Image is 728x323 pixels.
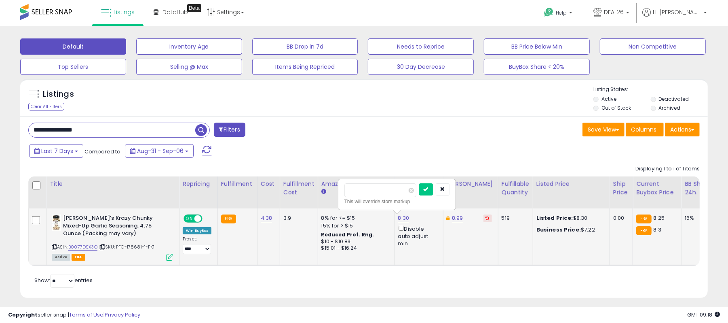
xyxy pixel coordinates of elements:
[252,38,358,55] button: BB Drop in 7d
[125,144,194,158] button: Aug-31 - Sep-06
[344,198,449,206] div: This will override store markup
[20,59,126,75] button: Top Sellers
[20,38,126,55] button: Default
[221,180,254,188] div: Fulfillment
[114,8,135,16] span: Listings
[636,215,651,223] small: FBA
[136,38,242,55] button: Inventory Age
[252,59,358,75] button: Items Being Repriced
[604,8,624,16] span: DEAL26
[398,214,409,222] a: 8.30
[613,180,629,197] div: Ship Price
[659,104,681,111] label: Archived
[544,7,554,17] i: Get Help
[183,236,211,255] div: Preset:
[214,123,245,137] button: Filters
[321,188,326,195] small: Amazon Fees.
[201,215,214,222] span: OFF
[8,311,38,319] strong: Copyright
[321,180,391,188] div: Amazon Fees
[653,8,701,16] span: Hi [PERSON_NAME]
[69,311,103,319] a: Terms of Use
[72,254,85,261] span: FBA
[321,215,388,222] div: 8% for <= $15
[636,180,678,197] div: Current Buybox Price
[261,214,272,222] a: 4.38
[582,123,625,136] button: Save View
[321,231,374,238] b: Reduced Prof. Rng.
[502,215,527,222] div: 519
[52,215,173,259] div: ASIN:
[536,226,581,234] b: Business Price:
[536,214,573,222] b: Listed Price:
[261,180,276,188] div: Cost
[34,276,93,284] span: Show: entries
[68,244,97,251] a: B0077DSX3O
[536,215,604,222] div: $8.30
[52,215,61,231] img: 41mInGo-DYL._SL40_.jpg
[136,59,242,75] button: Selling @ Max
[665,123,700,136] button: Actions
[105,311,140,319] a: Privacy Policy
[99,244,154,250] span: | SKU: PFG-178681-1-PK1
[600,38,706,55] button: Non Competitive
[556,9,567,16] span: Help
[484,38,590,55] button: BB Price Below Min
[654,226,661,234] span: 8.3
[321,222,388,229] div: 15% for > $15
[137,147,184,155] span: Aug-31 - Sep-06
[635,165,700,173] div: Displaying 1 to 1 of 1 items
[183,227,211,234] div: Win BuyBox
[502,180,530,197] div: Fulfillable Quantity
[321,238,388,245] div: $10 - $10.83
[8,311,140,319] div: seller snap | |
[593,86,708,93] p: Listing States:
[484,59,590,75] button: BuyBox Share < 20%
[29,144,83,158] button: Last 7 Days
[52,254,70,261] span: All listings currently available for purchase on Amazon
[398,224,437,248] div: Disable auto adjust min
[613,215,627,222] div: 0.00
[41,147,73,155] span: Last 7 Days
[162,8,188,16] span: DataHub
[685,215,711,222] div: 16%
[536,226,604,234] div: $7.22
[601,104,631,111] label: Out of Stock
[685,180,714,197] div: BB Share 24h.
[642,8,707,26] a: Hi [PERSON_NAME]
[447,180,495,188] div: [PERSON_NAME]
[654,214,665,222] span: 8.25
[659,96,689,102] label: Deactivated
[538,1,580,26] a: Help
[43,89,74,100] h5: Listings
[636,226,651,235] small: FBA
[50,180,176,188] div: Title
[221,215,236,223] small: FBA
[283,215,312,222] div: 3.9
[321,245,388,252] div: $15.01 - $16.24
[626,123,664,136] button: Columns
[184,215,194,222] span: ON
[183,180,214,188] div: Repricing
[452,214,463,222] a: 8.99
[283,180,314,197] div: Fulfillment Cost
[368,38,474,55] button: Needs to Reprice
[687,311,720,319] span: 2025-09-14 09:18 GMT
[631,125,656,134] span: Columns
[187,4,201,12] div: Tooltip anchor
[368,59,474,75] button: 30 Day Decrease
[536,180,606,188] div: Listed Price
[601,96,616,102] label: Active
[84,148,122,155] span: Compared to:
[28,103,64,110] div: Clear All Filters
[63,215,161,239] b: [PERSON_NAME]'s Krazy Chunky Mixed-Up Garlic Seasoning, 4.75 Ounce (Packing may vary)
